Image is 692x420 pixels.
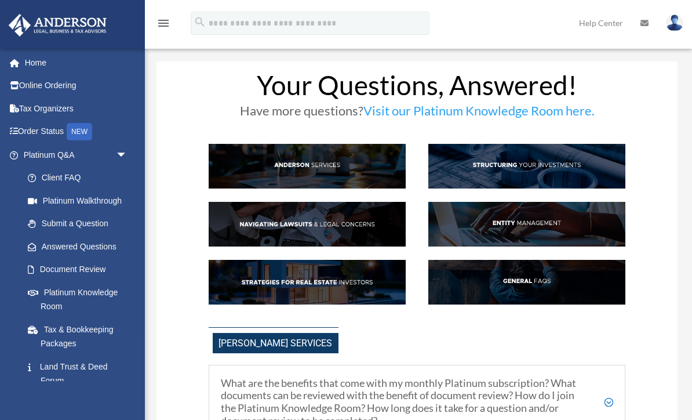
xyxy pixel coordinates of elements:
a: Tax Organizers [8,97,145,120]
img: EntManag_hdr [428,202,625,247]
h1: Your Questions, Answered! [209,72,625,104]
a: Visit our Platinum Knowledge Room here. [363,103,595,124]
a: Platinum Walkthrough [16,189,145,212]
a: Client FAQ [16,166,139,190]
div: NEW [67,123,92,140]
img: User Pic [666,15,683,31]
img: Anderson Advisors Platinum Portal [5,14,110,37]
img: StructInv_hdr [428,144,625,189]
img: AndServ_hdr [209,144,406,189]
i: menu [156,16,170,30]
a: Platinum Q&Aarrow_drop_down [8,143,145,166]
a: Platinum Knowledge Room [16,281,145,318]
a: Home [8,51,145,74]
i: search [194,16,206,28]
h3: Have more questions? [209,104,625,123]
a: Document Review [16,258,145,281]
span: [PERSON_NAME] Services [213,333,338,353]
span: arrow_drop_down [116,143,139,167]
a: Land Trust & Deed Forum [16,355,145,392]
a: menu [156,20,170,30]
a: Order StatusNEW [8,120,145,144]
a: Tax & Bookkeeping Packages [16,318,145,355]
img: StratsRE_hdr [209,260,406,305]
a: Answered Questions [16,235,145,258]
a: Online Ordering [8,74,145,97]
img: GenFAQ_hdr [428,260,625,305]
img: NavLaw_hdr [209,202,406,247]
a: Submit a Question [16,212,145,236]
